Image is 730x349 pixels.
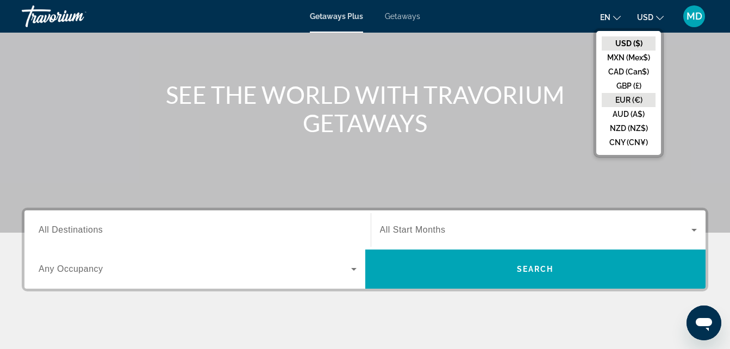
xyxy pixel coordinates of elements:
span: en [600,13,610,22]
button: Change currency [637,9,664,25]
a: Travorium [22,2,130,30]
iframe: Bouton de lancement de la fenêtre de messagerie [687,306,721,340]
a: Getaways Plus [310,12,363,21]
button: AUD (A$) [602,107,656,121]
button: Search [365,250,706,289]
span: All Destinations [39,225,103,234]
button: MXN (Mex$) [602,51,656,65]
button: GBP (£) [602,79,656,93]
button: CAD (Can$) [602,65,656,79]
div: Search widget [24,210,706,289]
span: Search [517,265,554,273]
span: Any Occupancy [39,264,103,273]
h1: SEE THE WORLD WITH TRAVORIUM GETAWAYS [161,80,569,137]
span: USD [637,13,653,22]
button: NZD (NZ$) [602,121,656,135]
button: CNY (CN¥) [602,135,656,149]
span: MD [687,11,702,22]
button: Change language [600,9,621,25]
a: Getaways [385,12,420,21]
button: EUR (€) [602,93,656,107]
button: User Menu [680,5,708,28]
button: USD ($) [602,36,656,51]
span: All Start Months [380,225,446,234]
